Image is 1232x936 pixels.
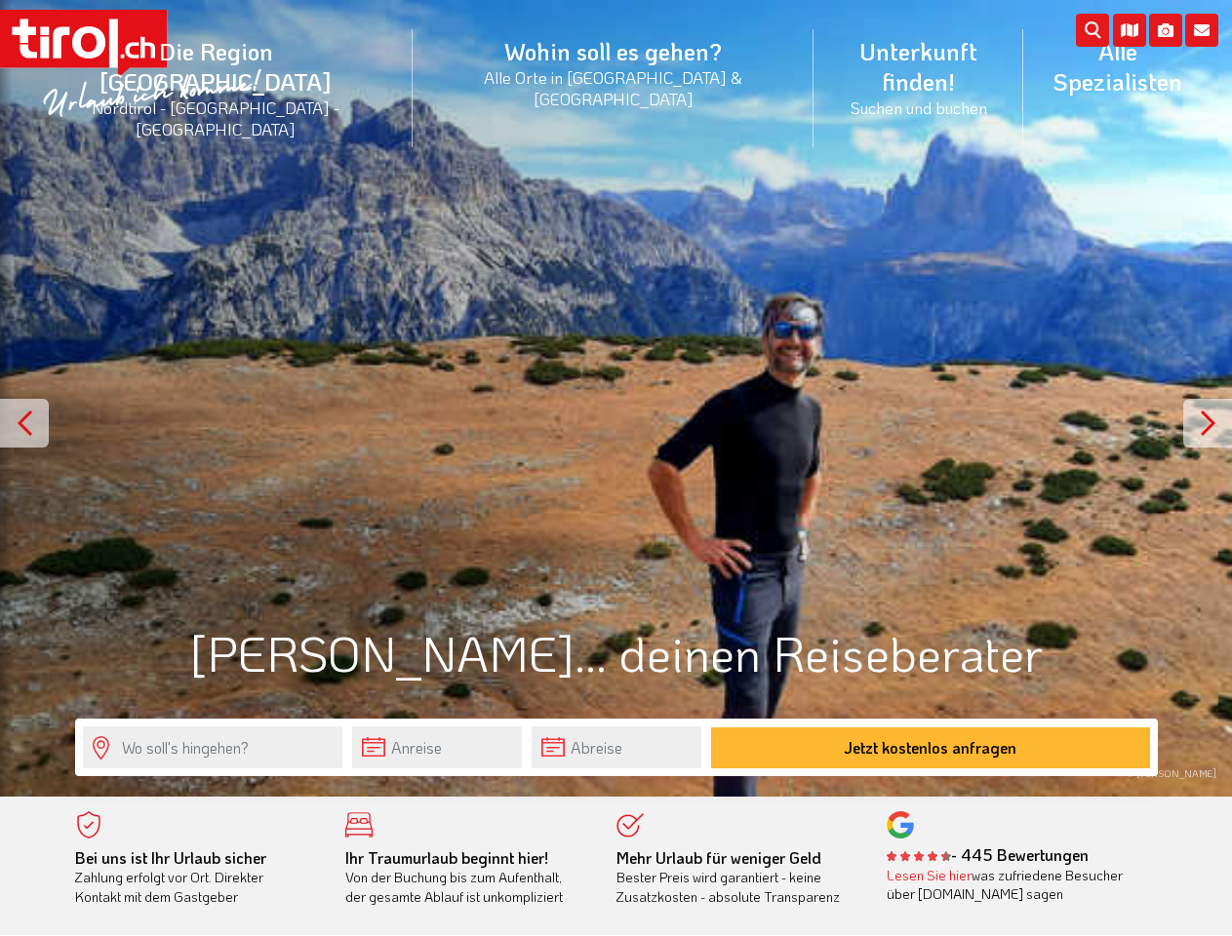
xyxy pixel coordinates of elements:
[75,848,317,907] div: Zahlung erfolgt vor Ort. Direkter Kontakt mit dem Gastgeber
[887,866,972,884] a: Lesen Sie hier
[1023,15,1212,118] a: Alle Spezialisten
[345,848,587,907] div: Von der Buchung bis zum Aufenthalt, der gesamte Ablauf ist unkompliziert
[345,847,548,868] b: Ihr Traumurlaub beginnt hier!
[352,726,522,768] input: Anreise
[1185,14,1218,47] i: Kontakt
[711,727,1150,768] button: Jetzt kostenlos anfragen
[616,847,821,868] b: Mehr Urlaub für weniger Geld
[814,15,1022,139] a: Unterkunft finden!Suchen und buchen
[413,15,815,131] a: Wohin soll es gehen?Alle Orte in [GEOGRAPHIC_DATA] & [GEOGRAPHIC_DATA]
[532,726,701,768] input: Abreise
[1113,14,1146,47] i: Karte öffnen
[20,15,413,162] a: Die Region [GEOGRAPHIC_DATA]Nordtirol - [GEOGRAPHIC_DATA] - [GEOGRAPHIC_DATA]
[837,97,999,118] small: Suchen und buchen
[887,844,1089,865] b: - 445 Bewertungen
[43,97,389,139] small: Nordtirol - [GEOGRAPHIC_DATA] - [GEOGRAPHIC_DATA]
[1149,14,1182,47] i: Fotogalerie
[75,847,266,868] b: Bei uns ist Ihr Urlaub sicher
[75,626,1158,680] h1: [PERSON_NAME]... deinen Reiseberater
[887,866,1129,904] div: was zufriedene Besucher über [DOMAIN_NAME] sagen
[83,726,342,768] input: Wo soll's hingehen?
[616,848,858,907] div: Bester Preis wird garantiert - keine Zusatzkosten - absolute Transparenz
[436,66,791,109] small: Alle Orte in [GEOGRAPHIC_DATA] & [GEOGRAPHIC_DATA]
